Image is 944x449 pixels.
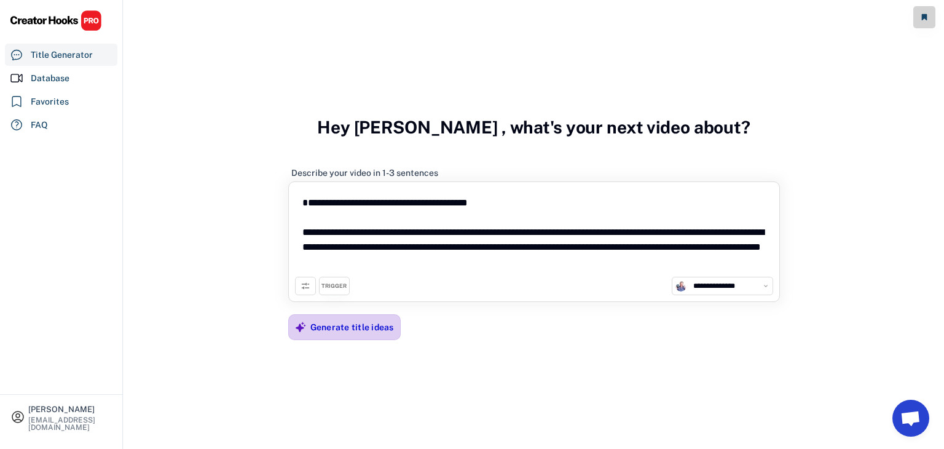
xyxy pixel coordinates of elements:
[317,104,750,151] h3: Hey [PERSON_NAME] , what's your next video about?
[291,167,438,178] div: Describe your video in 1-3 sentences
[31,49,93,62] div: Title Generator
[31,119,48,132] div: FAQ
[31,95,69,108] div: Favorites
[31,72,69,85] div: Database
[675,280,686,292] img: channels4_profile.jpg
[310,322,394,333] div: Generate title ideas
[28,416,112,431] div: [EMAIL_ADDRESS][DOMAIN_NAME]
[28,405,112,413] div: [PERSON_NAME]
[10,10,102,31] img: CHPRO%20Logo.svg
[321,282,347,290] div: TRIGGER
[892,400,929,437] a: Open chat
